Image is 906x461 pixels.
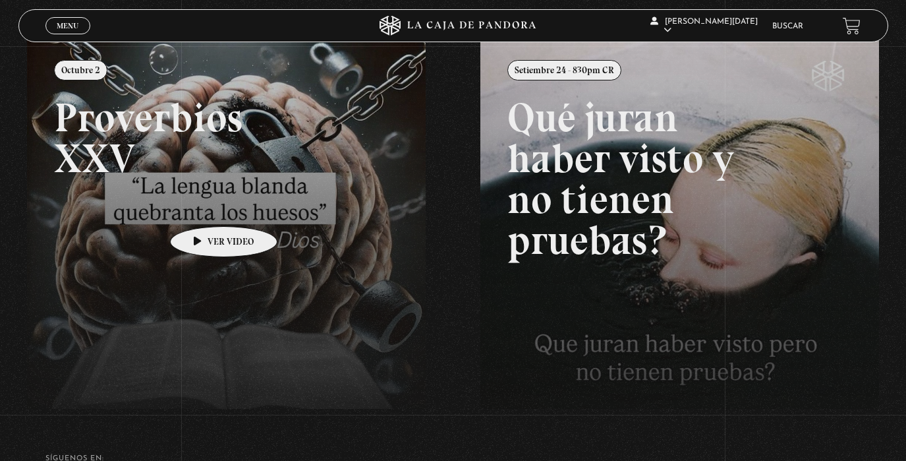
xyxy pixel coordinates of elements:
[650,18,758,34] span: [PERSON_NAME][DATE]
[772,22,803,30] a: Buscar
[57,22,78,30] span: Menu
[843,16,861,34] a: View your shopping cart
[52,33,83,42] span: Cerrar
